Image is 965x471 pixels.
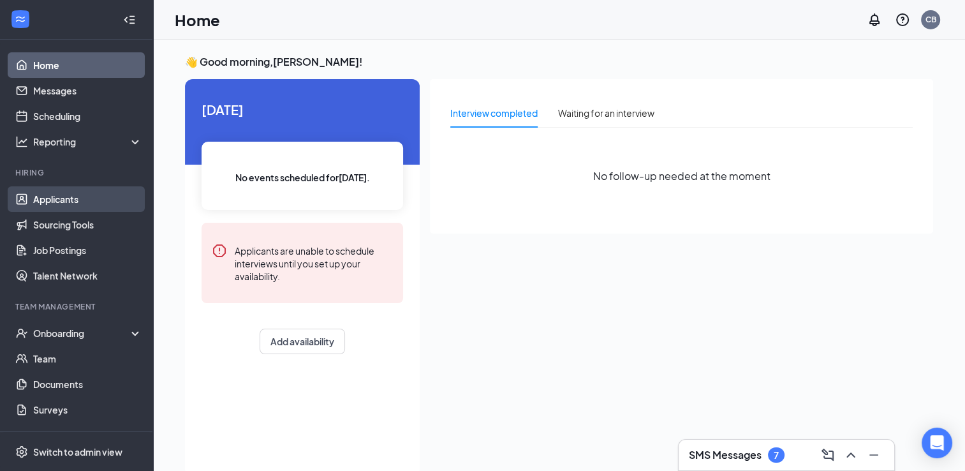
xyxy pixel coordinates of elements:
div: Hiring [15,167,140,178]
div: Interview completed [450,106,538,120]
a: Job Postings [33,237,142,263]
span: No follow-up needed at the moment [593,168,770,184]
div: Waiting for an interview [558,106,654,120]
h3: 👋 Good morning, [PERSON_NAME] ! [185,55,933,69]
div: CB [925,14,936,25]
div: Switch to admin view [33,445,122,458]
button: Add availability [260,329,345,354]
a: Sourcing Tools [33,212,142,237]
span: [DATE] [202,100,403,119]
div: Reporting [33,135,143,148]
div: Applicants are unable to schedule interviews until you set up your availability. [235,243,393,283]
a: Messages [33,78,142,103]
div: 7 [774,450,779,461]
svg: Settings [15,445,28,458]
svg: UserCheck [15,327,28,340]
svg: Error [212,243,227,258]
button: ComposeMessage [818,445,838,465]
a: Home [33,52,142,78]
div: Onboarding [33,327,131,340]
a: Scheduling [33,103,142,129]
a: Documents [33,371,142,397]
svg: ComposeMessage [820,447,836,463]
svg: WorkstreamLogo [14,13,27,26]
div: Open Intercom Messenger [922,428,952,458]
svg: Analysis [15,135,28,148]
svg: ChevronUp [843,447,858,463]
button: ChevronUp [841,445,861,465]
div: Team Management [15,301,140,312]
h3: SMS Messages [689,448,762,462]
svg: Notifications [867,12,882,27]
a: Team [33,346,142,371]
svg: Collapse [123,13,136,26]
span: No events scheduled for [DATE] . [235,170,370,184]
svg: QuestionInfo [895,12,910,27]
button: Minimize [864,445,884,465]
a: Talent Network [33,263,142,288]
a: Applicants [33,186,142,212]
h1: Home [175,9,220,31]
a: Surveys [33,397,142,422]
svg: Minimize [866,447,881,463]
